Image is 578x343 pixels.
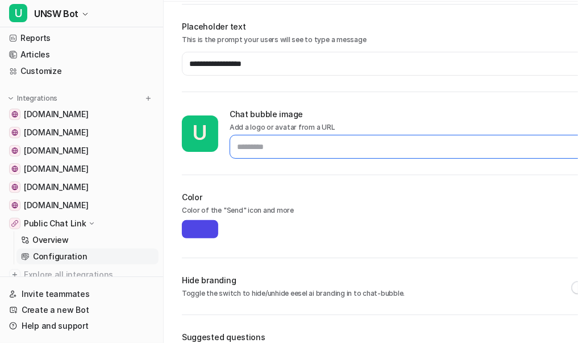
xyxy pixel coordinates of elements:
a: Help and support [5,318,159,334]
span: [DOMAIN_NAME] [24,200,88,211]
h3: Hide branding [182,274,571,286]
img: explore all integrations [9,269,20,280]
img: expand menu [7,94,15,102]
a: www.handbook.unsw.edu.au[DOMAIN_NAME] [5,143,159,159]
img: www.library.unsw.edu.au [11,166,18,172]
img: Public Chat Link [11,220,18,227]
p: Public Chat Link [24,218,86,229]
button: Integrations [5,93,61,104]
a: studyonline.unsw.edu.au[DOMAIN_NAME] [5,179,159,195]
img: www.student.unsw.edu.au [11,129,18,136]
span: U [182,115,218,152]
a: Articles [5,47,159,63]
span: UNSW Bot [34,6,78,22]
a: www.unsw.edu.au[DOMAIN_NAME] [5,106,159,122]
img: studyonline.unsw.edu.au [11,184,18,191]
img: www.unsw.edu.au [11,111,18,118]
img: www.handbook.unsw.edu.au [11,147,18,154]
a: Reports [5,30,159,46]
a: iam.unsw.edu.au[DOMAIN_NAME] [5,197,159,213]
a: www.library.unsw.edu.au[DOMAIN_NAME] [5,161,159,177]
a: Create a new Bot [5,302,159,318]
a: Customize [5,63,159,79]
p: Toggle the switch to hide/unhide eesel ai branding in to chat-bubble. [182,288,571,299]
a: Explore all integrations [5,267,159,283]
a: Configuration [16,249,159,265]
span: Explore all integrations [24,266,154,284]
a: www.student.unsw.edu.au[DOMAIN_NAME] [5,125,159,140]
img: menu_add.svg [144,94,152,102]
span: [DOMAIN_NAME] [24,109,88,120]
p: Overview [32,234,69,246]
span: [DOMAIN_NAME] [24,163,88,175]
p: Configuration [33,251,87,262]
a: Invite teammates [5,286,159,302]
span: [DOMAIN_NAME] [24,127,88,138]
span: [DOMAIN_NAME] [24,181,88,193]
span: [DOMAIN_NAME] [24,145,88,156]
p: Integrations [17,94,57,103]
a: Overview [16,232,159,248]
span: U [9,4,27,22]
img: iam.unsw.edu.au [11,202,18,209]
